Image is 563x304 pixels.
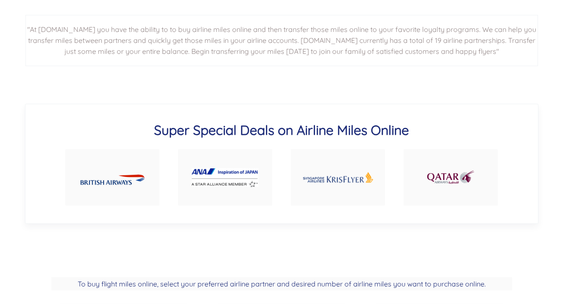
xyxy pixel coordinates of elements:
[426,166,475,189] img: Buy Qatar airline miles online
[51,277,512,290] h2: To buy flight miles online, select your preferred airline partner and desired number of airline m...
[302,161,373,194] img: Buy KrisFlyer Singapore airline miles online
[25,15,538,66] h2: "At [DOMAIN_NAME] you have the ability to to buy airline miles online and then transfer those mil...
[192,168,258,187] img: Buy ANA airline miles online
[56,122,507,138] h3: Super Special Deals on Airline Miles Online
[80,167,145,188] img: Buy British Airways airline miles online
